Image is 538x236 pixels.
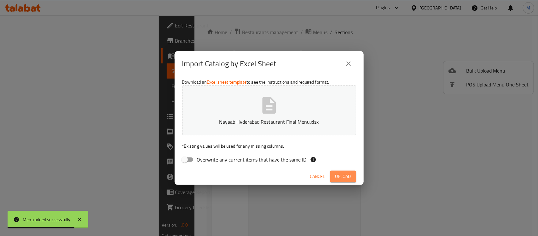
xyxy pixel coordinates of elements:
span: Cancel [310,173,325,180]
div: Download an to see the instructions and required format. [175,76,364,168]
div: Menu added successfully [23,216,71,223]
span: Upload [335,173,351,180]
a: Excel sheet template [207,78,246,86]
button: close [341,56,356,71]
p: Nayaab Hyderabad Restaurant Final Menu.xlsx [192,118,346,126]
span: Overwrite any current items that have the same ID. [197,156,308,163]
p: Existing values will be used for any missing columns. [182,143,356,149]
svg: If the overwrite option isn't selected, then the items that match an existing ID will be ignored ... [310,156,316,163]
button: Cancel [308,171,328,182]
h2: Import Catalog by Excel Sheet [182,59,276,69]
button: Nayaab Hyderabad Restaurant Final Menu.xlsx [182,86,356,135]
button: Upload [330,171,356,182]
